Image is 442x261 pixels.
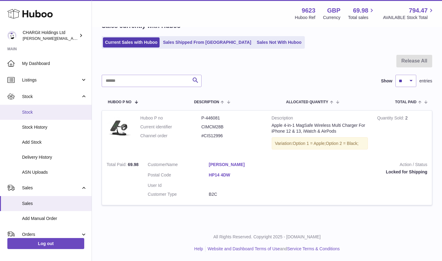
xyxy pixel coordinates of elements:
[108,100,131,104] span: Huboo P no
[255,37,304,47] a: Sales Not With Huboo
[353,6,368,15] span: 69.98
[327,6,340,15] strong: GBP
[148,162,209,169] dt: Name
[140,115,201,121] dt: Huboo P no
[140,133,201,139] dt: Channel order
[272,115,368,123] strong: Description
[326,141,358,146] span: Option 2 = Black;
[383,15,435,21] span: AVAILABLE Stock Total
[107,115,131,140] img: 96231656945573.JPG
[161,37,253,47] a: Sales Shipped From [GEOGRAPHIC_DATA]
[419,78,432,84] span: entries
[201,133,262,139] dd: #CIS12996
[293,141,326,146] span: Option 1 = Apple;
[383,6,435,21] a: 794.47 AVAILABLE Stock Total
[148,191,209,197] dt: Customer Type
[148,183,209,188] dt: User Id
[348,15,375,21] span: Total sales
[377,115,405,122] strong: Quantity Sold
[287,246,340,251] a: Service Terms & Conditions
[22,185,81,191] span: Sales
[148,172,209,180] dt: Postal Code
[194,246,203,251] a: Help
[7,238,84,249] a: Log out
[209,191,270,197] dd: B2C
[22,154,87,160] span: Delivery History
[395,100,417,104] span: Total paid
[22,61,87,66] span: My Dashboard
[22,201,87,206] span: Sales
[194,100,219,104] span: Description
[22,139,87,145] span: Add Stock
[22,109,87,115] span: Stock
[279,162,427,169] strong: Action / Status
[201,115,262,121] dd: P-446081
[372,111,432,157] td: 2
[272,137,368,150] div: Variation:
[381,78,392,84] label: Show
[140,124,201,130] dt: Current identifier
[148,162,166,167] span: Customer
[128,162,138,167] span: 69.98
[22,77,81,83] span: Listings
[295,15,315,21] div: Huboo Ref
[107,162,128,168] strong: Total Paid
[22,216,87,221] span: Add Manual Order
[323,15,341,21] div: Currency
[208,246,280,251] a: Website and Dashboard Terms of Use
[209,162,270,168] a: [PERSON_NAME]
[279,169,427,175] div: Locked for Shipping
[286,100,328,104] span: ALLOCATED Quantity
[302,6,315,15] strong: 9623
[22,232,81,237] span: Orders
[23,36,123,41] span: [PERSON_NAME][EMAIL_ADDRESS][DOMAIN_NAME]
[97,234,437,240] p: All Rights Reserved. Copyright 2025 - [DOMAIN_NAME]
[22,124,87,130] span: Stock History
[272,123,368,134] div: Apple 4-in-1 MagSafe Wireless Multi Charger For iPhone 12 & 13, iWatch & AirPods
[348,6,375,21] a: 69.98 Total sales
[201,124,262,130] dd: CIMCM28B
[7,31,17,40] img: francesca@chargit.co.uk
[23,30,78,41] div: CHARGit Holdings Ltd
[22,169,87,175] span: ASN Uploads
[22,94,81,100] span: Stock
[103,37,160,47] a: Current Sales with Huboo
[209,172,270,178] a: HP14 4DW
[206,246,340,252] li: and
[409,6,428,15] span: 794.47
